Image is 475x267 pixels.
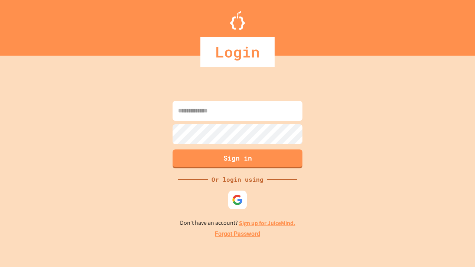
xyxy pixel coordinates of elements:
[180,218,295,228] p: Don't have an account?
[173,149,302,168] button: Sign in
[208,175,267,184] div: Or login using
[232,194,243,205] img: google-icon.svg
[230,11,245,30] img: Logo.svg
[200,37,275,67] div: Login
[215,230,260,238] a: Forgot Password
[239,219,295,227] a: Sign up for JuiceMind.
